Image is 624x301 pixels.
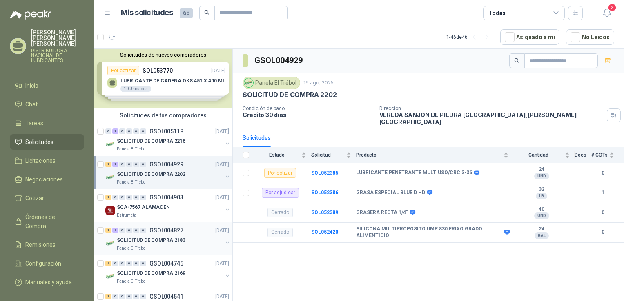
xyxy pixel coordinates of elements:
div: 0 [140,261,146,266]
a: Cotizar [10,190,84,206]
div: Cerrado [267,208,293,217]
div: 0 [140,128,146,134]
p: [DATE] [215,260,229,268]
a: 0 1 0 0 0 0 GSOL005118[DATE] Company LogoSOLICITUD DE COMPRA 2216Panela El Trébol [105,126,231,153]
a: Configuración [10,256,84,271]
b: GRASA ESPECIAL BLUE D HD [356,190,425,196]
div: 0 [112,294,118,299]
p: SOLICITUD DE COMPRA 2169 [117,270,185,277]
span: Órdenes de Compra [25,212,76,230]
p: Dirección [379,106,604,111]
div: 0 [133,162,139,167]
span: Chat [25,100,38,109]
div: 1 - 46 de 46 [446,31,494,44]
div: 0 [140,195,146,200]
p: Crédito 30 días [243,111,373,118]
div: 1 [112,128,118,134]
span: Solicitudes [25,137,53,146]
b: SILICONA MULTIPROPOSITO UMP 830 FRIXO GRADO ALIMENTICIO [356,226,502,239]
th: Cantidad [513,147,575,163]
div: Cerrado [267,228,293,237]
span: Configuración [25,259,61,268]
div: 0 [133,294,139,299]
h3: GSOL004929 [254,54,304,67]
b: 40 [513,206,570,213]
div: 1 [105,162,111,167]
b: SOL052420 [311,229,338,235]
div: 0 [126,294,132,299]
span: Inicio [25,81,38,90]
p: Estrumetal [117,212,138,219]
div: GAL [535,232,549,239]
p: [PERSON_NAME] [PERSON_NAME] [PERSON_NAME] [31,29,84,46]
a: SOL052386 [311,190,338,195]
div: 0 [119,261,125,266]
th: Solicitud [311,147,356,163]
button: No Leídos [566,29,614,45]
div: 0 [119,162,125,167]
span: Estado [254,152,300,158]
p: DISTRIBUIDORA NACIONAL DE LUBRICANTES [31,48,84,63]
div: 1 [105,294,111,299]
div: 0 [140,228,146,233]
div: 1 [105,195,111,200]
p: [DATE] [215,128,229,135]
a: Órdenes de Compra [10,209,84,234]
div: Por cotizar [264,168,296,178]
th: Docs [575,147,591,163]
a: Remisiones [10,237,84,252]
a: SOL052389 [311,210,338,215]
a: Chat [10,97,84,112]
div: 0 [140,294,146,299]
a: 1 0 0 0 0 0 GSOL004903[DATE] Company LogoSCA-7567 ALAMACENEstrumetal [105,193,231,219]
p: Panela El Trébol [117,146,147,153]
button: Solicitudes de nuevos compradores [97,52,229,58]
div: 0 [133,128,139,134]
div: 0 [119,128,125,134]
div: Solicitudes [243,133,271,142]
img: Company Logo [105,173,115,182]
a: 1 1 0 0 0 0 GSOL004929[DATE] Company LogoSOLICITUD DE COMPRA 2202Panela El Trébol [105,159,231,186]
img: Company Logo [105,206,115,215]
a: Manuales y ayuda [10,274,84,290]
img: Company Logo [105,272,115,281]
div: 0 [126,128,132,134]
img: Company Logo [105,139,115,149]
span: Manuales y ayuda [25,278,72,287]
img: Logo peakr [10,10,51,20]
th: Producto [356,147,513,163]
h1: Mis solicitudes [121,7,173,19]
b: 32 [513,186,570,193]
div: LB [536,193,547,199]
div: Todas [488,9,506,18]
p: [DATE] [215,161,229,168]
span: Cotizar [25,194,44,203]
div: Panela El Trébol [243,77,300,89]
div: 0 [133,195,139,200]
th: Estado [254,147,311,163]
div: Solicitudes de nuevos compradoresPor cotizarSOL053770[DATE] LUBRICANTE DE CADENA OKS 451 X 400 ML... [94,49,232,108]
b: 1 [591,189,614,197]
b: 24 [513,226,570,232]
div: 2 [105,261,111,266]
div: 0 [133,228,139,233]
a: Negociaciones [10,172,84,187]
b: 24 [513,166,570,173]
span: Licitaciones [25,156,56,165]
button: Asignado a mi [500,29,559,45]
span: Remisiones [25,240,56,249]
p: SOLICITUD DE COMPRA 2216 [117,137,185,145]
b: 0 [591,209,614,217]
div: 2 [112,228,118,233]
p: SOLICITUD DE COMPRA 2202 [243,91,337,99]
div: 0 [105,128,111,134]
span: 68 [180,8,193,18]
b: GRASERA RECTA 1/4" [356,210,408,216]
div: 1 [105,228,111,233]
span: 2 [608,4,617,11]
a: SOL052385 [311,170,338,176]
div: 0 [140,162,146,167]
p: [DATE] [215,293,229,301]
